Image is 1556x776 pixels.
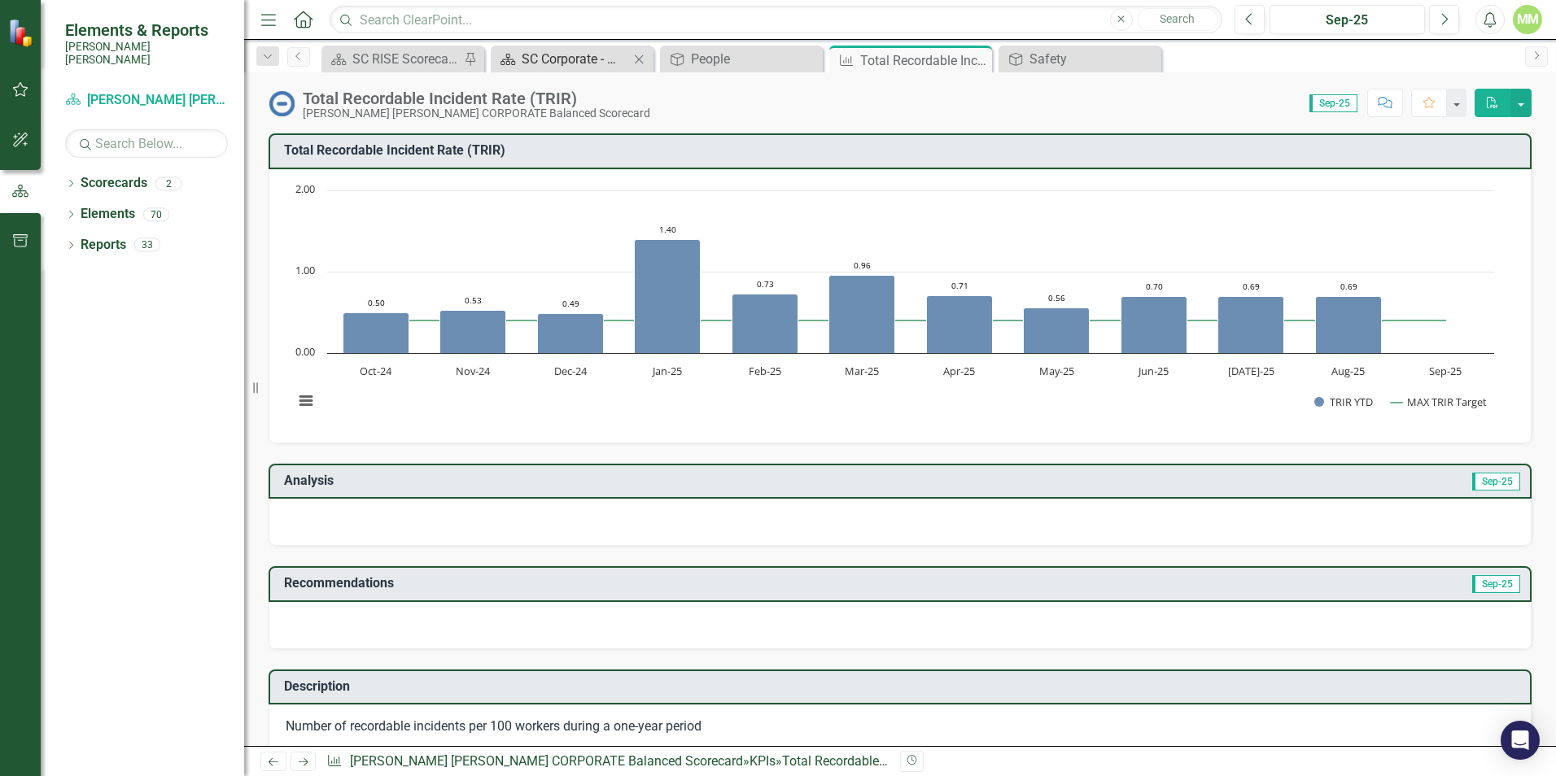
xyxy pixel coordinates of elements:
div: People [691,49,819,69]
path: Jul-25, 0.6926. TRIR YTD. [1218,296,1284,353]
div: » » [326,752,888,771]
text: May-25 [1039,364,1074,378]
text: 0.56 [1048,292,1065,303]
path: Jun-25, 0.7. TRIR YTD. [1121,296,1187,353]
text: 0.00 [295,344,315,359]
button: Show MAX TRIR Target [1391,395,1488,409]
a: [PERSON_NAME] [PERSON_NAME] CORPORATE Balanced Scorecard [65,91,228,110]
text: 0.70 [1146,281,1163,292]
text: Aug-25 [1331,364,1365,378]
a: People [664,49,819,69]
span: Search [1160,12,1195,25]
div: Total Recordable Incident Rate (TRIR) [860,50,988,71]
div: Safety [1029,49,1157,69]
path: Mar-25, 0.96. TRIR YTD. [829,275,895,353]
small: [PERSON_NAME] [PERSON_NAME] [65,40,228,67]
text: Jun-25 [1137,364,1169,378]
path: Feb-25, 0.73. TRIR YTD. [732,294,798,353]
path: Nov-24, 0.53. TRIR YTD. [440,310,506,353]
text: 1.00 [295,263,315,277]
path: Dec-24, 0.49. TRIR YTD. [538,313,604,353]
text: 0.69 [1340,281,1357,292]
a: Reports [81,236,126,255]
text: Oct-24 [360,364,392,378]
button: Show TRIR YTD [1314,395,1373,409]
h3: Description [284,679,1522,694]
a: Scorecards [81,174,147,193]
div: 2 [155,177,181,190]
a: Safety [1003,49,1157,69]
text: 0.73 [757,278,774,290]
text: 0.49 [562,298,579,309]
div: [PERSON_NAME] [PERSON_NAME] CORPORATE Balanced Scorecard [303,107,650,120]
div: SC RISE Scorecard - Welcome to ClearPoint [352,49,460,69]
text: Jan-25 [651,364,682,378]
img: No Information [269,90,295,116]
text: Mar-25 [845,364,879,378]
button: MM [1513,5,1542,34]
text: [DATE]-25 [1228,364,1274,378]
path: Jan-25, 1.4. TRIR YTD. [635,239,701,353]
path: Aug-25, 0.6943. TRIR YTD. [1316,296,1382,353]
a: Elements [81,205,135,224]
div: Open Intercom Messenger [1501,721,1540,760]
span: Sep-25 [1472,473,1520,490]
text: 2.00 [295,181,315,196]
g: MAX TRIR Target, series 2 of 2. Line with 12 data points. [373,317,1449,324]
path: Oct-24, 0.5. TRIR YTD. [343,312,409,353]
h3: Total Recordable Incident Rate (TRIR)​ [284,143,1522,158]
text: 0.71 [951,280,968,291]
a: KPIs [750,753,776,769]
button: Search [1137,8,1218,31]
text: 0.53 [465,294,482,306]
text: Sep-25 [1429,364,1462,378]
span: Sep-25 [1472,575,1520,593]
a: [PERSON_NAME] [PERSON_NAME] CORPORATE Balanced Scorecard [350,753,743,769]
text: 0.50 [368,297,385,308]
text: Apr-25 [943,364,975,378]
button: View chart menu, Chart [295,390,317,412]
span: Elements & Reports [65,20,228,40]
div: Total Recordable Incident Rate (TRIR) [303,89,650,107]
img: ClearPoint Strategy [8,18,37,46]
div: Sep-25 [1275,11,1419,30]
svg: Interactive chart [286,182,1502,426]
text: 0.69 [1243,281,1260,292]
a: SC RISE Scorecard - Welcome to ClearPoint [326,49,460,69]
span: Number of recordable incidents per 100 workers during a one-year period [286,718,702,734]
div: SC Corporate - Welcome to ClearPoint [522,49,629,69]
h3: Analysis [284,473,903,488]
h3: Recommendations [284,576,1137,591]
span: Sep-25 [1309,94,1357,112]
div: Chart. Highcharts interactive chart. [286,182,1514,426]
text: 1.40 [659,224,676,235]
div: 70 [143,207,169,221]
a: SC Corporate - Welcome to ClearPoint [495,49,629,69]
text: 0.96 [854,259,871,271]
text: Feb-25 [749,364,781,378]
text: Nov-24 [456,364,491,378]
button: Sep-25 [1270,5,1425,34]
div: 33 [134,238,160,252]
path: May-25, 0.56. TRIR YTD. [1024,307,1090,353]
text: Dec-24 [554,364,588,378]
div: Total Recordable Incident Rate (TRIR) [782,753,997,769]
input: Search ClearPoint... [330,6,1222,34]
input: Search Below... [65,129,228,158]
path: Apr-25, 0.71. TRIR YTD. [927,295,993,353]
